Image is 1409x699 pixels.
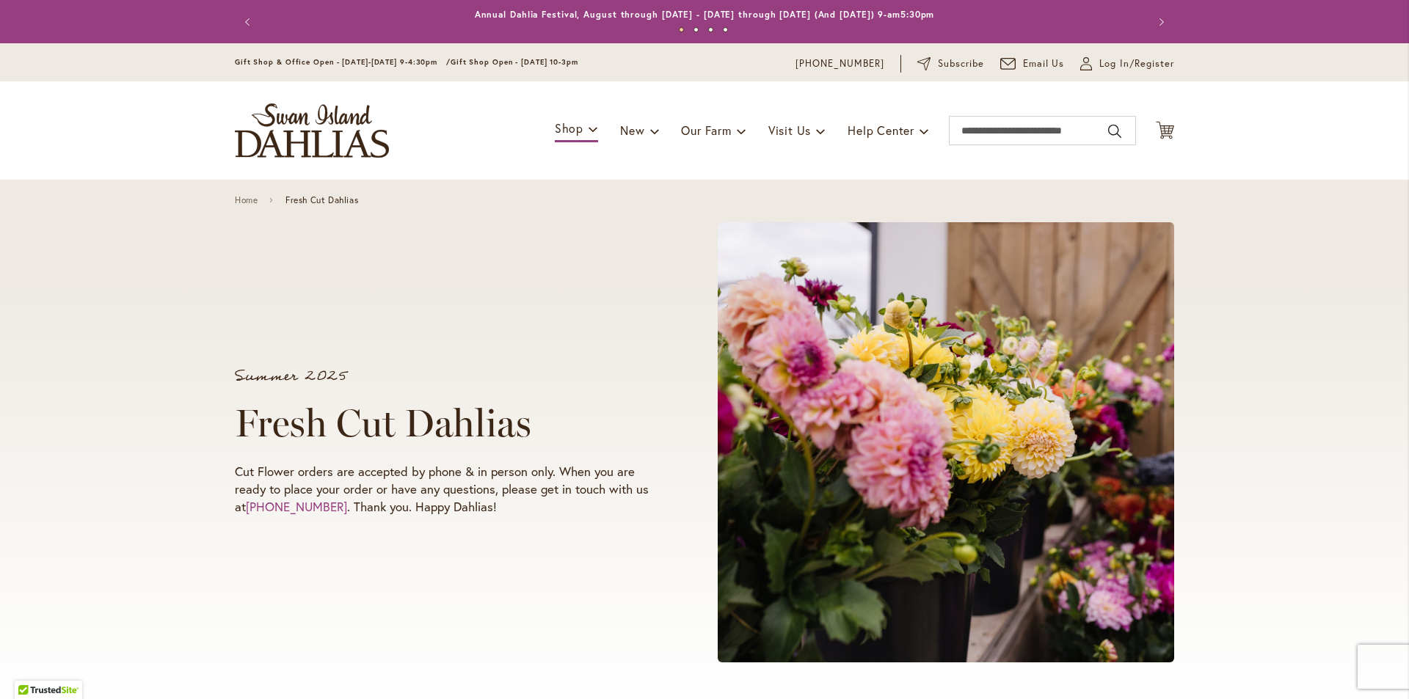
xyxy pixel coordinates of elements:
[938,56,984,71] span: Subscribe
[723,27,728,32] button: 4 of 4
[708,27,713,32] button: 3 of 4
[795,56,884,71] a: [PHONE_NUMBER]
[917,56,984,71] a: Subscribe
[693,27,699,32] button: 2 of 4
[235,369,662,384] p: Summer 2025
[235,463,662,516] p: Cut Flower orders are accepted by phone & in person only. When you are ready to place your order ...
[235,7,264,37] button: Previous
[1145,7,1174,37] button: Next
[555,120,583,136] span: Shop
[681,122,731,138] span: Our Farm
[1099,56,1174,71] span: Log In/Register
[285,195,358,205] span: Fresh Cut Dahlias
[246,498,347,515] a: [PHONE_NUMBER]
[620,122,644,138] span: New
[235,57,451,67] span: Gift Shop & Office Open - [DATE]-[DATE] 9-4:30pm /
[1023,56,1065,71] span: Email Us
[679,27,684,32] button: 1 of 4
[451,57,578,67] span: Gift Shop Open - [DATE] 10-3pm
[1000,56,1065,71] a: Email Us
[848,122,914,138] span: Help Center
[1080,56,1174,71] a: Log In/Register
[235,103,389,158] a: store logo
[235,401,662,445] h1: Fresh Cut Dahlias
[235,195,258,205] a: Home
[768,122,811,138] span: Visit Us
[475,9,935,20] a: Annual Dahlia Festival, August through [DATE] - [DATE] through [DATE] (And [DATE]) 9-am5:30pm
